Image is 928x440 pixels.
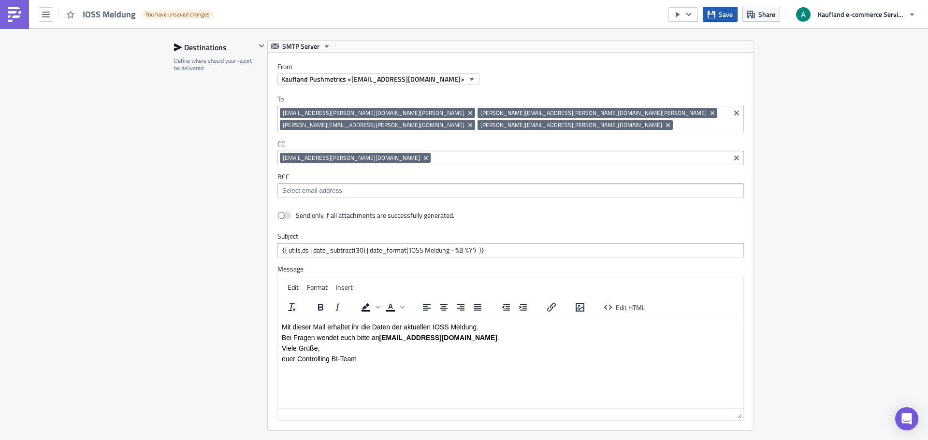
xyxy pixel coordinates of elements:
span: Insert [336,282,353,292]
button: Kaufland e-commerce Services GmbH & Co. KG [790,4,921,25]
button: Increase indent [515,300,531,314]
label: CC [277,140,744,148]
img: Avatar [795,6,812,23]
span: [EMAIL_ADDRESS][PERSON_NAME][DOMAIN_NAME] [283,153,420,162]
span: Share [758,9,775,19]
button: Save [703,7,738,22]
div: Open Intercom Messenger [895,407,918,430]
span: Edit [288,282,299,292]
button: Clear selected items [731,152,742,164]
button: Italic [329,300,346,314]
button: Remove Tag [466,120,475,130]
span: Kaufland e-commerce Services GmbH & Co. KG [818,9,905,19]
div: Send only if all attachments are successfully generated. [296,211,454,220]
button: Align right [452,300,469,314]
span: [PERSON_NAME][EMAIL_ADDRESS][PERSON_NAME][DOMAIN_NAME] [480,120,662,129]
label: Message [277,265,744,273]
label: BCC [277,172,744,181]
button: Clear formatting [284,300,300,314]
label: Subject [277,232,744,241]
button: Edit HTML [600,300,649,314]
div: Text color [382,300,406,314]
span: [PERSON_NAME][EMAIL_ADDRESS][PERSON_NAME][DOMAIN_NAME] [283,120,464,129]
span: IOSS Meldung [83,9,137,20]
label: From [277,62,754,71]
button: Insert/edit link [543,300,560,314]
button: Clear selected items [731,107,742,119]
span: SMTP Server [282,41,319,52]
img: PushMetrics [7,7,22,22]
span: Edit HTML [616,302,645,312]
iframe: Rich Text Area [278,319,743,408]
button: Align left [419,300,435,314]
button: Insert/edit image [572,300,588,314]
label: To [277,95,744,103]
span: Save [719,9,733,19]
button: Remove Tag [664,120,673,130]
button: Justify [469,300,486,314]
button: Share [742,7,780,22]
button: Hide content [256,40,267,52]
button: Bold [312,300,329,314]
div: Destinations [174,40,256,55]
button: Kaufland Pushmetrics <[EMAIL_ADDRESS][DOMAIN_NAME]> [277,73,479,85]
button: Align center [435,300,452,314]
button: Remove Tag [466,108,475,118]
button: Remove Tag [422,153,431,163]
span: You have unsaved changes [145,11,210,18]
span: Format [307,282,328,292]
div: Resize [733,409,743,420]
button: Decrease indent [498,300,514,314]
div: Background color [358,300,382,314]
input: Select em ail add ress [280,186,740,196]
span: [PERSON_NAME][EMAIL_ADDRESS][PERSON_NAME][DOMAIN_NAME][PERSON_NAME] [480,108,707,117]
button: Remove Tag [709,108,717,118]
span: Kaufland Pushmetrics <[EMAIL_ADDRESS][DOMAIN_NAME]> [281,74,464,84]
span: [EMAIL_ADDRESS][PERSON_NAME][DOMAIN_NAME][PERSON_NAME] [283,108,464,117]
button: SMTP Server [268,41,334,52]
div: Define where should your report be delivered. [174,57,256,72]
